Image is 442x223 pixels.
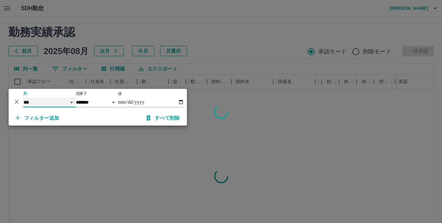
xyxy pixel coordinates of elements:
[118,91,122,96] label: 値
[23,91,27,96] label: 列
[12,96,22,107] button: 削除
[76,91,87,96] label: 演算子
[141,112,186,124] button: すべて削除
[10,112,65,124] button: フィルター追加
